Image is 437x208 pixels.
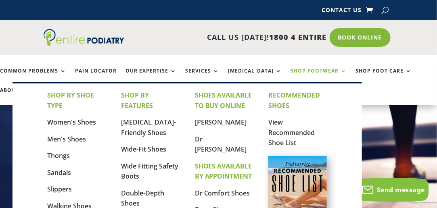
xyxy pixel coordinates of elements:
[195,189,250,198] a: Dr Comfort Shoes
[195,162,252,181] strong: SHOES AVAILABLE BY APPOINTMENT
[195,135,247,154] a: Dr [PERSON_NAME]
[47,185,72,193] a: Slippers
[121,118,176,137] a: [MEDICAL_DATA]-Friendly Shoes
[185,68,219,85] a: Services
[291,68,347,85] a: Shop Footwear
[330,28,391,47] a: Book Online
[125,68,176,85] a: Our Expertise
[47,168,71,177] a: Sandals
[357,178,429,202] button: Send message
[268,91,320,110] strong: RECOMMENDED SHOES
[268,118,315,147] a: View Recommended Shoe List
[195,118,247,127] a: [PERSON_NAME]
[47,118,96,127] a: Women's Shoes
[75,68,117,85] a: Pain Locator
[121,189,164,208] a: Double-Depth Shoes
[124,32,326,43] p: CALL US [DATE]!
[47,151,70,160] a: Thongs
[44,29,124,46] img: logo (1)
[322,7,362,16] a: Contact Us
[121,145,166,154] a: Wide-Fit Shoes
[44,40,124,48] a: Entire Podiatry
[355,68,412,85] a: Shop Foot Care
[47,135,86,144] a: Men's Shoes
[121,162,178,181] a: Wide Fitting Safety Boots
[195,91,252,110] strong: SHOES AVAILABLE TO BUY ONLINE
[270,32,327,42] span: 1800 4 ENTIRE
[121,91,153,110] strong: SHOP BY FEATURES
[228,68,282,85] a: [MEDICAL_DATA]
[47,91,94,110] strong: SHOP BY SHOE TYPE
[377,185,425,194] span: Send message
